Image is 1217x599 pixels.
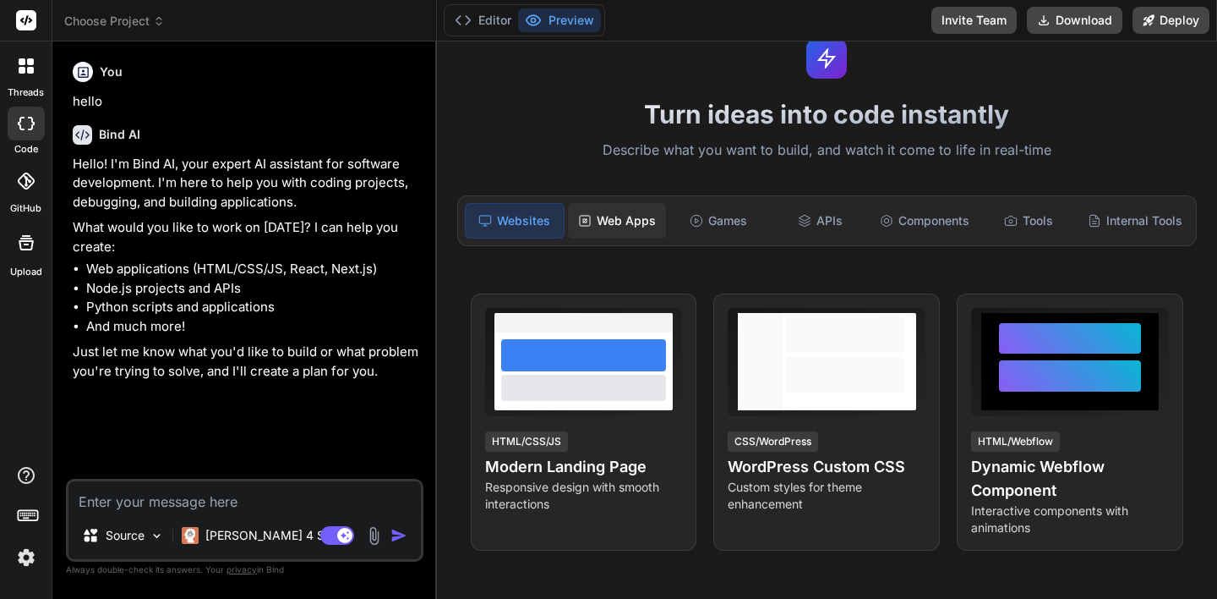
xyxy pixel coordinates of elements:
div: CSS/WordPress [728,431,818,452]
div: Components [873,203,976,239]
h4: Modern Landing Page [485,455,683,479]
h1: Turn ideas into code instantly [447,99,1207,129]
p: Always double-check its answers. Your in Bind [66,562,423,578]
li: And much more! [86,317,420,337]
div: Games [669,203,767,239]
p: Custom styles for theme enhancement [728,479,925,513]
label: threads [8,85,44,100]
img: Claude 4 Sonnet [182,527,199,544]
img: attachment [364,526,384,546]
h4: WordPress Custom CSS [728,455,925,479]
div: HTML/CSS/JS [485,431,568,452]
li: Node.js projects and APIs [86,279,420,299]
div: APIs [771,203,869,239]
button: Invite Team [931,7,1017,34]
div: Internal Tools [1081,203,1189,239]
img: Pick Models [150,529,164,543]
h4: Dynamic Webflow Component [971,455,1169,503]
h6: You [100,63,123,80]
div: Websites [465,203,565,239]
li: Python scripts and applications [86,298,420,317]
div: Tools [980,203,1078,239]
li: Web applications (HTML/CSS/JS, React, Next.js) [86,260,420,279]
button: Download [1027,7,1122,34]
img: settings [12,543,41,572]
p: hello [73,92,420,112]
div: HTML/Webflow [971,431,1060,452]
h6: Bind AI [99,126,140,143]
div: Web Apps [568,203,666,239]
label: code [14,142,38,157]
p: What would you like to work on [DATE]? I can help you create: [73,218,420,256]
label: GitHub [10,201,41,216]
span: privacy [226,564,257,574]
button: Deploy [1132,7,1209,34]
p: Interactive components with animations [971,503,1169,536]
p: Describe what you want to build, and watch it come to life in real-time [447,140,1207,162]
p: Hello! I'm Bind AI, your expert AI assistant for software development. I'm here to help you with ... [73,155,420,212]
img: icon [390,527,407,544]
p: Just let me know what you'd like to build or what problem you're trying to solve, and I'll create... [73,343,420,381]
label: Upload [10,265,42,279]
button: Preview [518,8,601,32]
p: Source [106,527,145,544]
span: Choose Project [64,13,165,30]
p: [PERSON_NAME] 4 S.. [205,527,331,544]
p: Responsive design with smooth interactions [485,479,683,513]
button: Editor [448,8,518,32]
